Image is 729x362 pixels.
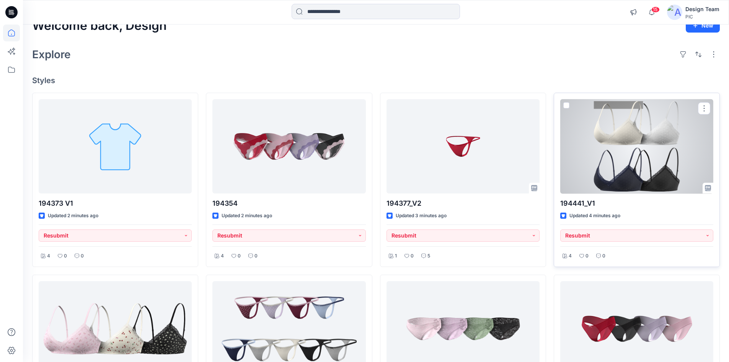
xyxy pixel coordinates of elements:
a: 194441_V1 [560,99,713,194]
p: 0 [585,252,589,260]
p: 4 [47,252,50,260]
p: 1 [395,252,397,260]
p: 0 [81,252,84,260]
p: Updated 2 minutes ago [222,212,272,220]
p: 0 [602,252,605,260]
h2: Explore [32,48,71,61]
p: 0 [411,252,414,260]
a: 194373 V1 [39,99,192,194]
a: 194354 [212,99,365,194]
p: 194377_V2 [387,198,540,209]
p: Updated 3 minutes ago [396,212,447,220]
p: 0 [254,252,258,260]
p: Updated 2 minutes ago [48,212,98,220]
img: avatar [667,5,682,20]
p: 4 [569,252,572,260]
p: 194354 [212,198,365,209]
p: Updated 4 minutes ago [569,212,620,220]
p: 0 [238,252,241,260]
a: 194377_V2 [387,99,540,194]
h2: Welcome back, Design [32,19,167,33]
button: New [686,19,720,33]
p: 194373 V1 [39,198,192,209]
p: 194441_V1 [560,198,713,209]
p: 5 [427,252,430,260]
h4: Styles [32,76,720,85]
p: 4 [221,252,224,260]
div: Design Team [685,5,719,14]
p: 0 [64,252,67,260]
div: PIC [685,14,719,20]
span: 15 [651,7,660,13]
